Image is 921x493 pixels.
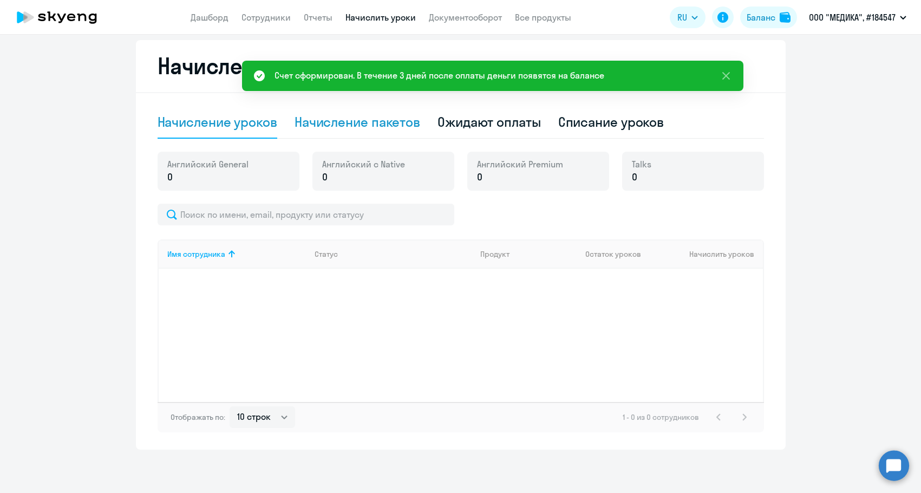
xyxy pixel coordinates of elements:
span: Отображать по: [171,412,225,422]
span: 1 - 0 из 0 сотрудников [623,412,699,422]
a: Дашборд [191,12,228,23]
div: Статус [315,249,472,259]
a: Сотрудники [241,12,291,23]
span: Talks [632,158,651,170]
div: Начисление уроков [158,113,277,131]
div: Продукт [480,249,510,259]
div: Имя сотрудника [167,249,225,259]
span: Английский с Native [322,158,405,170]
div: Списание уроков [558,113,664,131]
div: Баланс [747,11,775,24]
a: Все продукты [515,12,571,23]
div: Продукт [480,249,577,259]
th: Начислить уроков [652,239,762,269]
div: Ожидают оплаты [437,113,541,131]
span: Английский General [167,158,249,170]
a: Документооборот [429,12,502,23]
span: 0 [477,170,482,184]
span: 0 [167,170,173,184]
span: RU [677,11,687,24]
span: Английский Premium [477,158,563,170]
div: Остаток уроков [585,249,652,259]
span: Остаток уроков [585,249,641,259]
button: RU [670,7,706,28]
h2: Начисление и списание уроков [158,53,764,79]
div: Начисление пакетов [295,113,420,131]
a: Начислить уроки [345,12,416,23]
button: ООО "МЕДИКА", #184547 [804,4,912,30]
div: Счет сформирован. В течение 3 дней после оплаты деньги появятся на балансе [275,69,604,82]
span: 0 [632,170,637,184]
span: 0 [322,170,328,184]
input: Поиск по имени, email, продукту или статусу [158,204,454,225]
img: balance [780,12,791,23]
div: Имя сотрудника [167,249,306,259]
a: Отчеты [304,12,332,23]
div: Статус [315,249,338,259]
p: ООО "МЕДИКА", #184547 [809,11,896,24]
button: Балансbalance [740,7,797,28]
